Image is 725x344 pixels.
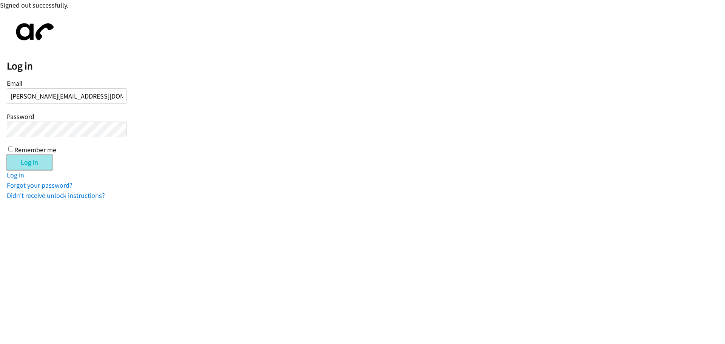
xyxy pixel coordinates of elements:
img: aphone-8a226864a2ddd6a5e75d1ebefc011f4aa8f32683c2d82f3fb0802fe031f96514.svg [7,17,60,47]
h2: Log in [7,60,725,73]
a: Forgot your password? [7,181,72,190]
label: Password [7,112,34,121]
input: Log in [7,155,52,170]
a: Log in [7,171,24,179]
label: Email [7,79,23,88]
label: Remember me [14,145,56,154]
a: Didn't receive unlock instructions? [7,191,105,200]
